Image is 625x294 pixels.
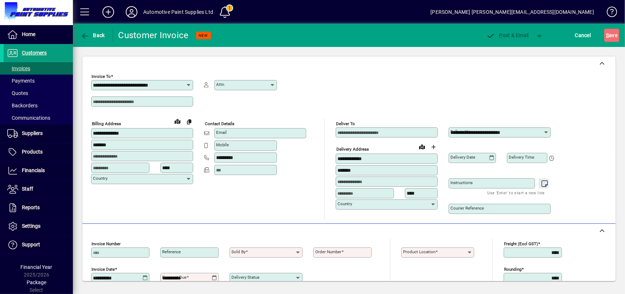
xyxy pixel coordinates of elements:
[4,124,73,143] a: Suppliers
[22,167,45,173] span: Financials
[606,29,617,41] span: ave
[4,112,73,124] a: Communications
[231,249,246,254] mat-label: Sold by
[488,188,545,197] mat-hint: Use 'Enter' to start a new line
[216,130,227,135] mat-label: Email
[22,242,40,247] span: Support
[4,75,73,87] a: Payments
[430,6,594,18] div: [PERSON_NAME] [PERSON_NAME][EMAIL_ADDRESS][DOMAIN_NAME]
[4,199,73,217] a: Reports
[143,6,213,18] div: Automotive Paint Supplies Ltd
[7,103,38,108] span: Backorders
[162,275,187,280] mat-label: Payment due
[4,143,73,161] a: Products
[91,267,115,272] mat-label: Invoice date
[22,149,43,155] span: Products
[22,50,47,56] span: Customers
[450,180,473,185] mat-label: Instructions
[93,176,108,181] mat-label: Country
[450,155,475,160] mat-label: Delivery date
[4,62,73,75] a: Invoices
[4,180,73,198] a: Staff
[504,267,522,272] mat-label: Rounding
[450,206,484,211] mat-label: Courier Reference
[315,249,341,254] mat-label: Order number
[22,186,33,192] span: Staff
[604,29,619,42] button: Save
[118,29,189,41] div: Customer Invoice
[22,204,40,210] span: Reports
[91,74,111,79] mat-label: Invoice To
[4,87,73,99] a: Quotes
[483,29,532,42] button: Post & Email
[21,264,52,270] span: Financial Year
[575,29,591,41] span: Cancel
[337,201,352,206] mat-label: Country
[7,65,30,71] span: Invoices
[504,241,538,246] mat-label: Freight (excl GST)
[199,33,208,38] span: NEW
[428,141,440,153] button: Choose address
[79,29,107,42] button: Back
[81,32,105,38] span: Back
[162,249,181,254] mat-label: Reference
[27,279,46,285] span: Package
[487,32,529,38] span: ost & Email
[450,129,470,134] mat-label: Deliver via
[336,121,355,126] mat-label: Deliver To
[183,116,195,127] button: Copy to Delivery address
[4,217,73,235] a: Settings
[91,241,121,246] mat-label: Invoice number
[22,31,35,37] span: Home
[416,141,428,152] a: View on map
[22,130,43,136] span: Suppliers
[4,162,73,180] a: Financials
[73,29,113,42] app-page-header-button: Back
[97,5,120,19] button: Add
[573,29,593,42] button: Cancel
[4,236,73,254] a: Support
[4,99,73,112] a: Backorders
[7,78,35,84] span: Payments
[216,142,229,147] mat-label: Mobile
[606,32,609,38] span: S
[499,32,503,38] span: P
[216,82,224,87] mat-label: Attn
[601,1,616,25] a: Knowledge Base
[509,155,534,160] mat-label: Delivery time
[7,115,50,121] span: Communications
[22,223,40,229] span: Settings
[403,249,435,254] mat-label: Product location
[4,25,73,44] a: Home
[7,90,28,96] span: Quotes
[120,5,143,19] button: Profile
[231,275,259,280] mat-label: Delivery status
[172,115,183,127] a: View on map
